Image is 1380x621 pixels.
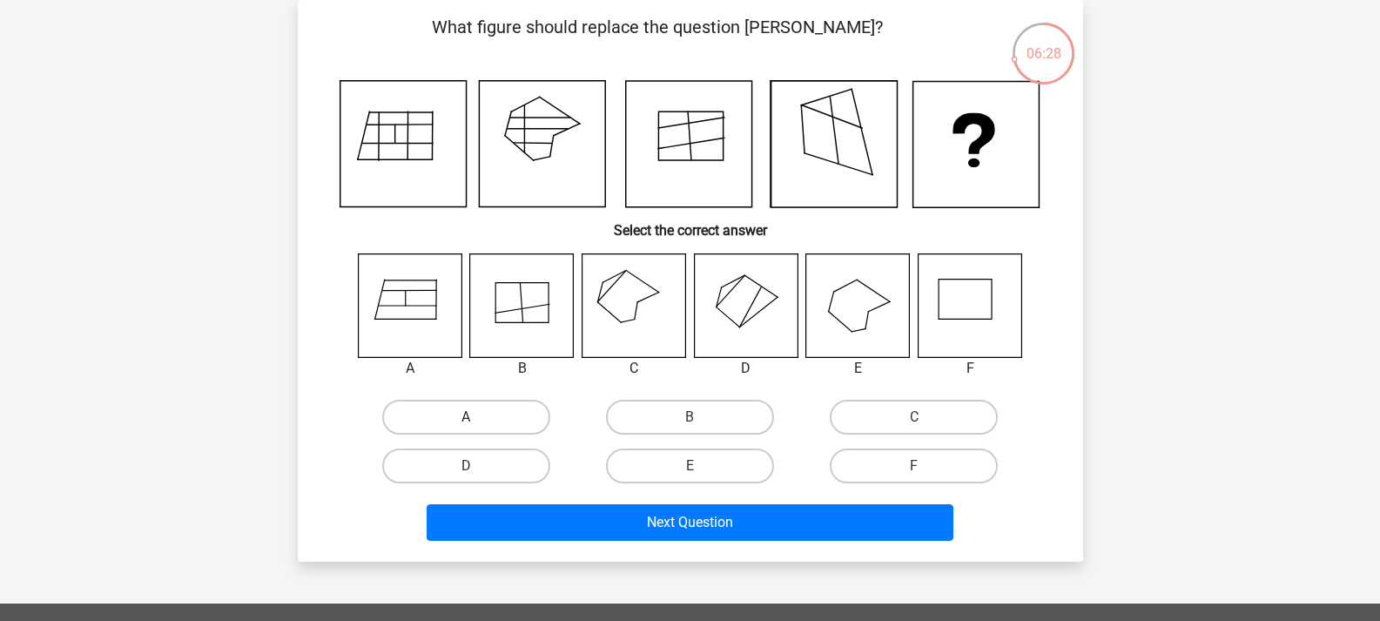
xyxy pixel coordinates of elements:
[427,504,953,541] button: Next Question
[382,400,550,435] label: A
[1011,21,1076,64] div: 06:28
[382,449,550,483] label: D
[830,449,998,483] label: F
[345,358,476,379] div: A
[905,358,1036,379] div: F
[326,14,990,66] p: What figure should replace the question [PERSON_NAME]?
[606,449,774,483] label: E
[326,208,1055,239] h6: Select the correct answer
[569,358,700,379] div: C
[792,358,924,379] div: E
[606,400,774,435] label: B
[681,358,812,379] div: D
[456,358,588,379] div: B
[830,400,998,435] label: C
